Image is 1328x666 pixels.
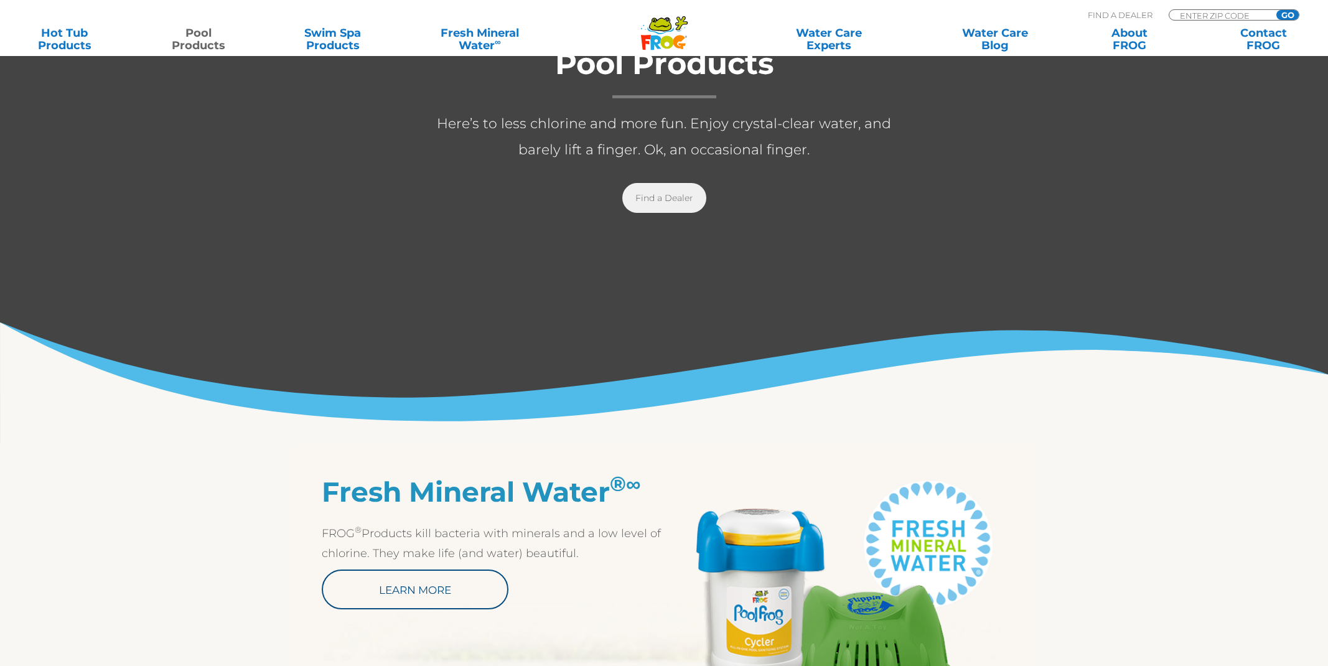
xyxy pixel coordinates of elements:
[1179,10,1263,21] input: Zip Code Form
[322,523,664,563] p: FROG Products kill bacteria with minerals and a low level of chlorine. They make life (and water)...
[1088,9,1153,21] p: Find A Dealer
[1077,27,1182,52] a: AboutFROG
[415,111,913,163] p: Here’s to less chlorine and more fun. Enjoy crystal-clear water, and barely lift a finger. Ok, an...
[1276,10,1299,20] input: GO
[610,471,626,496] sup: ®
[744,27,914,52] a: Water CareExperts
[146,27,251,52] a: PoolProducts
[1211,27,1316,52] a: ContactFROG
[322,476,664,508] h2: Fresh Mineral Water
[12,27,117,52] a: Hot TubProducts
[626,471,641,496] sup: ∞
[322,570,508,609] a: Learn More
[355,525,362,535] sup: ®
[415,47,913,98] h1: Pool Products
[495,37,501,47] sup: ∞
[281,27,385,52] a: Swim SpaProducts
[414,27,545,52] a: Fresh MineralWater∞
[622,183,706,213] a: Find a Dealer
[943,27,1048,52] a: Water CareBlog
